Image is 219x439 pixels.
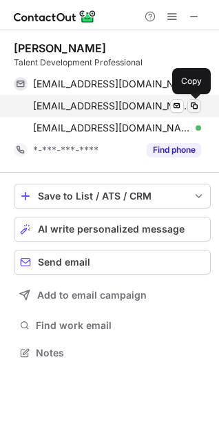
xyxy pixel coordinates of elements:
span: Notes [36,347,205,359]
span: [EMAIL_ADDRESS][DOMAIN_NAME] [33,78,191,90]
span: Send email [38,257,90,268]
span: [EMAIL_ADDRESS][DOMAIN_NAME] [33,122,191,134]
button: Add to email campaign [14,283,211,308]
span: Add to email campaign [37,290,147,301]
div: Talent Development Professional [14,56,211,69]
img: ContactOut v5.3.10 [14,8,96,25]
button: Notes [14,343,211,363]
button: Reveal Button [147,143,201,157]
button: save-profile-one-click [14,184,211,208]
button: Find work email [14,316,211,335]
div: Save to List / ATS / CRM [38,191,187,202]
button: Send email [14,250,211,275]
span: [EMAIL_ADDRESS][DOMAIN_NAME] [33,100,191,112]
span: AI write personalized message [38,224,185,235]
div: [PERSON_NAME] [14,41,106,55]
span: Find work email [36,319,205,332]
button: AI write personalized message [14,217,211,242]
